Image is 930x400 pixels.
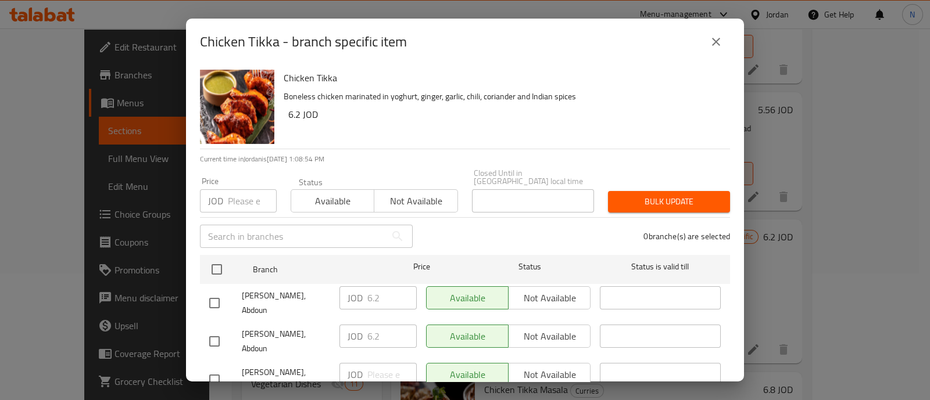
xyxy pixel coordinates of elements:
[348,329,363,343] p: JOD
[284,89,721,104] p: Boneless chicken marinated in yoghurt, ginger, garlic, chili, coriander and Indian spices
[200,33,407,51] h2: Chicken Tikka - branch specific item
[291,189,374,212] button: Available
[242,327,330,356] span: [PERSON_NAME], Abdoun
[702,28,730,56] button: close
[367,325,417,348] input: Please enter price
[348,291,363,305] p: JOD
[208,194,223,208] p: JOD
[242,289,330,318] span: [PERSON_NAME], Abdoun
[617,194,721,209] span: Bulk update
[228,189,277,212] input: Please enter price
[470,260,591,274] span: Status
[608,191,730,212] button: Bulk update
[600,260,721,274] span: Status is valid till
[200,225,386,248] input: Search in branches
[367,363,417,386] input: Please enter price
[242,365,330,394] span: [PERSON_NAME], Abdoun
[374,189,457,212] button: Not available
[253,262,374,277] span: Branch
[284,70,721,86] h6: Chicken Tikka
[367,286,417,309] input: Please enter price
[383,260,460,274] span: Price
[348,367,363,381] p: JOD
[288,106,721,122] h6: 6.2 JOD
[200,70,274,144] img: Chicken Tikka
[296,193,370,210] span: Available
[200,154,730,164] p: Current time in Jordan is [DATE] 1:08:54 PM
[643,230,730,242] p: 0 branche(s) are selected
[379,193,453,210] span: Not available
